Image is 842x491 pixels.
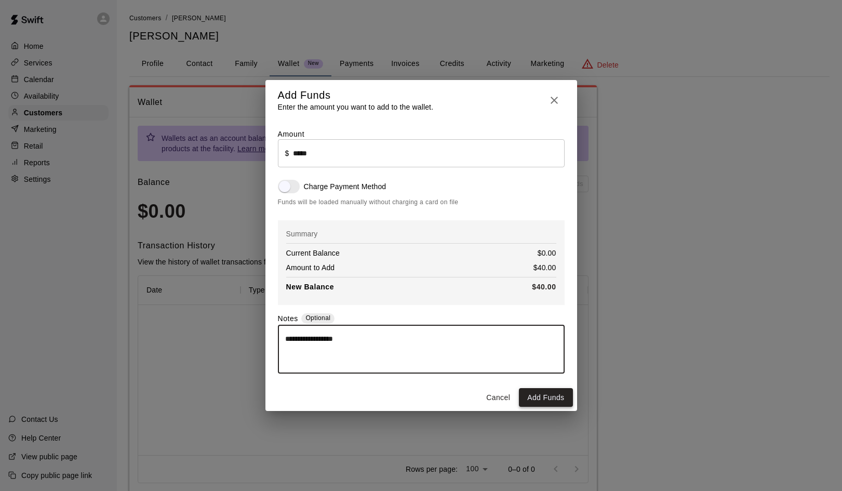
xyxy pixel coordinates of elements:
p: New Balance [286,282,335,293]
p: Amount to Add [286,262,335,273]
button: Add Funds [519,388,572,407]
p: $40.00 [532,282,556,293]
p: Charge Payment Method [304,181,386,192]
p: $40.00 [533,262,556,273]
label: Notes [278,313,298,325]
p: $ [285,148,289,158]
button: Cancel [482,388,515,407]
p: Enter the amount you want to add to the wallet. [278,102,434,112]
p: Current Balance [286,248,340,258]
label: Amount [278,130,305,138]
span: Optional [305,314,330,322]
p: Summary [286,229,556,239]
p: $0.00 [538,248,556,258]
h5: Add Funds [278,88,434,102]
span: Funds will be loaded manually without charging a card on file [278,197,565,208]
